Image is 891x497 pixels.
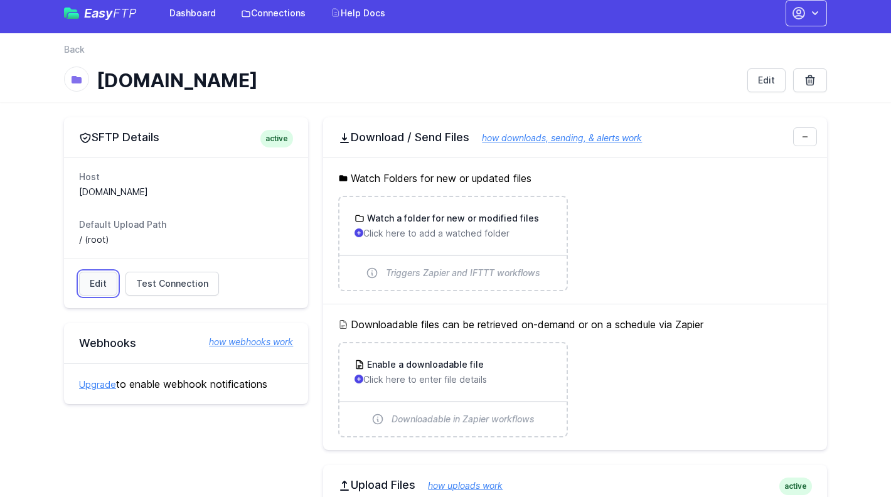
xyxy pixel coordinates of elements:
a: how webhooks work [196,336,293,348]
a: Edit [747,68,786,92]
img: easyftp_logo.png [64,8,79,19]
a: Help Docs [323,2,393,24]
p: Click here to enter file details [355,373,551,386]
h3: Enable a downloadable file [365,358,484,371]
a: Enable a downloadable file Click here to enter file details Downloadable in Zapier workflows [339,343,566,436]
a: Test Connection [125,272,219,296]
span: Test Connection [136,277,208,290]
a: Dashboard [162,2,223,24]
a: Back [64,43,85,56]
dd: / (root) [79,233,293,246]
h2: SFTP Details [79,130,293,145]
p: Click here to add a watched folder [355,227,551,240]
a: how downloads, sending, & alerts work [469,132,642,143]
a: how uploads work [415,480,503,491]
a: EasyFTP [64,7,137,19]
h1: [DOMAIN_NAME] [97,69,737,92]
span: FTP [113,6,137,21]
h2: Webhooks [79,336,293,351]
h2: Download / Send Files [338,130,812,145]
a: Edit [79,272,117,296]
h5: Downloadable files can be retrieved on-demand or on a schedule via Zapier [338,317,812,332]
nav: Breadcrumb [64,43,827,63]
dt: Host [79,171,293,183]
span: Triggers Zapier and IFTTT workflows [386,267,540,279]
h5: Watch Folders for new or updated files [338,171,812,186]
a: Connections [233,2,313,24]
span: active [779,478,812,495]
dt: Default Upload Path [79,218,293,231]
span: Downloadable in Zapier workflows [392,413,535,425]
a: Upgrade [79,379,116,390]
div: to enable webhook notifications [64,363,308,404]
span: active [260,130,293,147]
dd: [DOMAIN_NAME] [79,186,293,198]
h3: Watch a folder for new or modified files [365,212,539,225]
span: Easy [84,7,137,19]
a: Watch a folder for new or modified files Click here to add a watched folder Triggers Zapier and I... [339,197,566,290]
h2: Upload Files [338,478,812,493]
